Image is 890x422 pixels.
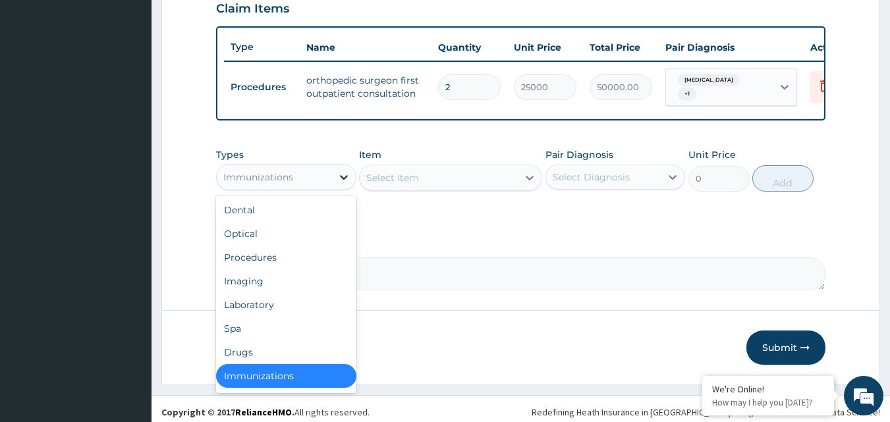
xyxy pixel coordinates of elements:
[216,246,356,269] div: Procedures
[216,239,826,250] label: Comment
[804,34,870,61] th: Actions
[300,67,431,107] td: orthopedic surgeon first outpatient consultation
[235,406,292,418] a: RelianceHMO
[69,74,221,91] div: Chat with us now
[223,171,293,184] div: Immunizations
[224,35,300,59] th: Type
[507,34,583,61] th: Unit Price
[545,148,613,161] label: Pair Diagnosis
[216,340,356,364] div: Drugs
[76,127,182,260] span: We're online!
[659,34,804,61] th: Pair Diagnosis
[216,7,248,38] div: Minimize live chat window
[583,34,659,61] th: Total Price
[216,222,356,246] div: Optical
[216,198,356,222] div: Dental
[7,282,251,328] textarea: Type your message and hit 'Enter'
[224,75,300,99] td: Procedures
[216,149,244,161] label: Types
[24,66,53,99] img: d_794563401_company_1708531726252_794563401
[300,34,431,61] th: Name
[216,293,356,317] div: Laboratory
[712,397,824,408] p: How may I help you today?
[752,165,814,192] button: Add
[359,148,381,161] label: Item
[161,406,294,418] strong: Copyright © 2017 .
[678,88,696,101] span: + 1
[712,383,824,395] div: We're Online!
[431,34,507,61] th: Quantity
[678,74,740,87] span: [MEDICAL_DATA]
[688,148,736,161] label: Unit Price
[216,2,289,16] h3: Claim Items
[216,317,356,340] div: Spa
[366,171,419,184] div: Select Item
[216,269,356,293] div: Imaging
[532,406,880,419] div: Redefining Heath Insurance in [GEOGRAPHIC_DATA] using Telemedicine and Data Science!
[216,388,356,411] div: Others
[216,364,356,388] div: Immunizations
[553,171,630,184] div: Select Diagnosis
[746,330,825,365] button: Submit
